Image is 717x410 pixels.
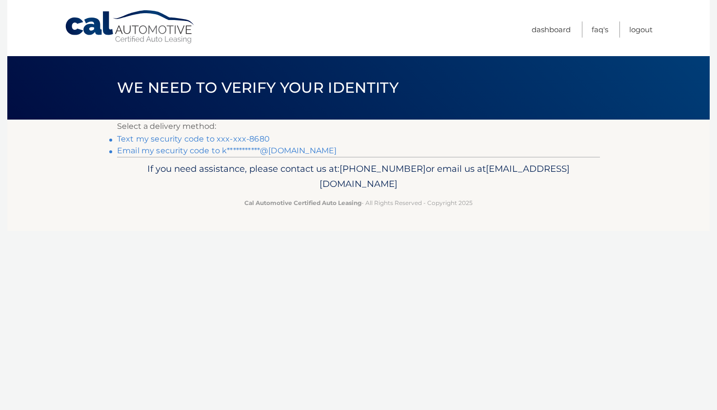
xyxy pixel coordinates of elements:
[123,198,594,208] p: - All Rights Reserved - Copyright 2025
[64,10,196,44] a: Cal Automotive
[123,161,594,192] p: If you need assistance, please contact us at: or email us at
[244,199,361,206] strong: Cal Automotive Certified Auto Leasing
[339,163,426,174] span: [PHONE_NUMBER]
[629,21,653,38] a: Logout
[117,120,600,133] p: Select a delivery method:
[532,21,571,38] a: Dashboard
[117,79,398,97] span: We need to verify your identity
[592,21,608,38] a: FAQ's
[117,134,270,143] a: Text my security code to xxx-xxx-8680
